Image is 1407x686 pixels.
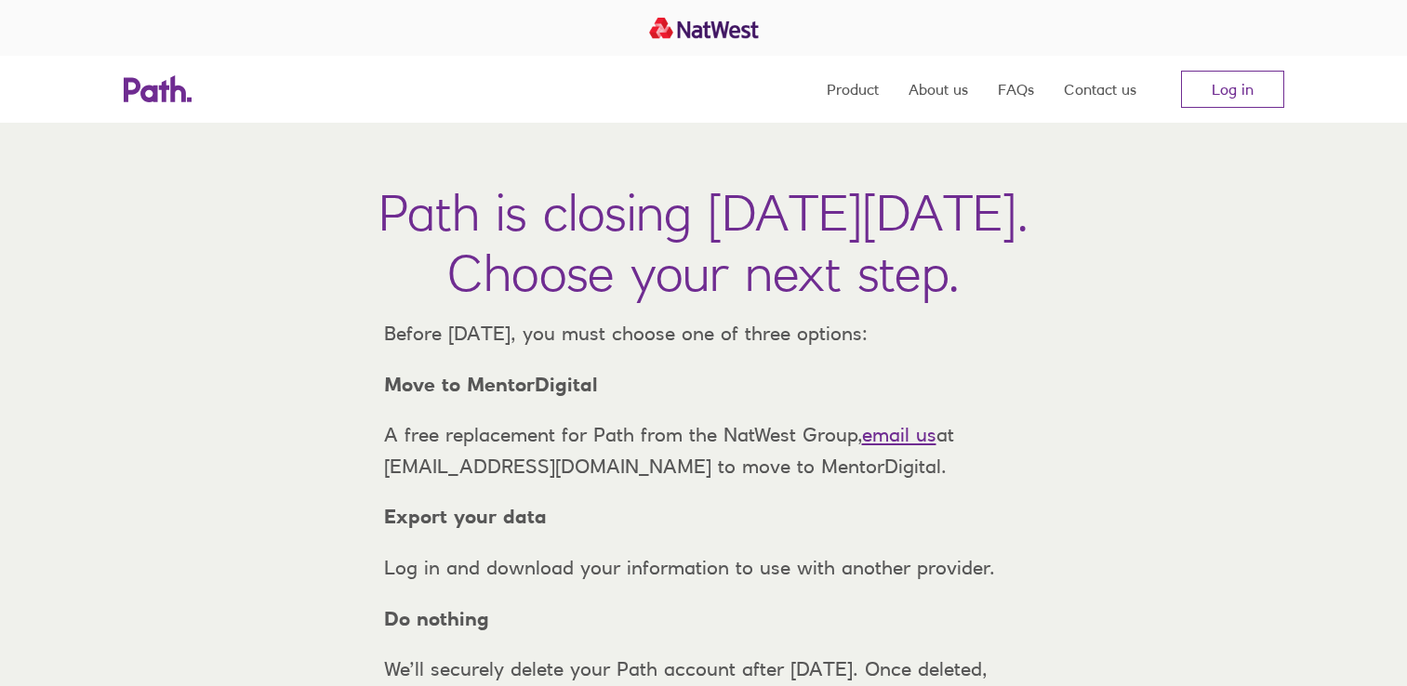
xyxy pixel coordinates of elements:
a: Product [827,56,879,123]
a: About us [909,56,968,123]
a: Log in [1181,71,1284,108]
a: FAQs [998,56,1034,123]
h1: Path is closing [DATE][DATE]. Choose your next step. [378,182,1029,303]
p: Log in and download your information to use with another provider. [369,552,1039,584]
p: Before [DATE], you must choose one of three options: [369,318,1039,350]
strong: Export your data [384,505,547,528]
p: A free replacement for Path from the NatWest Group, at [EMAIL_ADDRESS][DOMAIN_NAME] to move to Me... [369,419,1039,482]
strong: Move to MentorDigital [384,373,598,396]
strong: Do nothing [384,607,489,630]
a: email us [862,423,936,446]
a: Contact us [1064,56,1136,123]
